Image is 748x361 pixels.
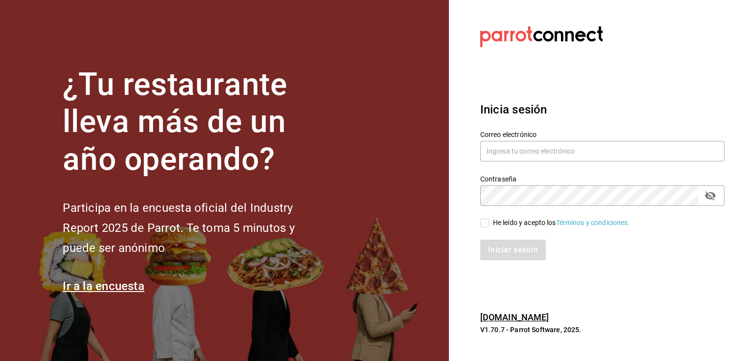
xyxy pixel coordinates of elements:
div: He leído y acepto los [493,218,630,228]
a: Términos y condiciones. [556,219,630,226]
h3: Inicia sesión [480,101,725,118]
a: Ir a la encuesta [63,279,144,293]
button: passwordField [702,187,719,204]
p: V1.70.7 - Parrot Software, 2025. [480,325,725,335]
h1: ¿Tu restaurante lleva más de un año operando? [63,66,327,179]
a: [DOMAIN_NAME] [480,312,549,322]
label: Contraseña [480,175,725,182]
label: Correo electrónico [480,131,725,137]
h2: Participa en la encuesta oficial del Industry Report 2025 de Parrot. Te toma 5 minutos y puede se... [63,198,327,258]
input: Ingresa tu correo electrónico [480,141,725,161]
